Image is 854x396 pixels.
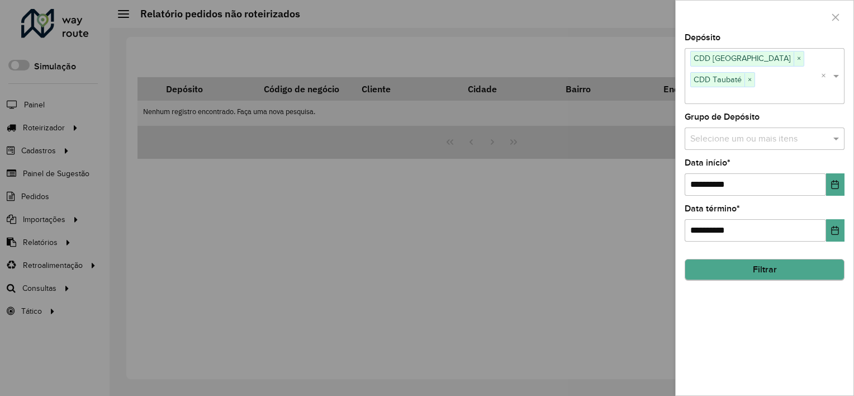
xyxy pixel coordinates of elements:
[685,110,760,124] label: Grupo de Depósito
[685,202,740,215] label: Data término
[685,156,730,169] label: Data início
[691,51,794,65] span: CDD [GEOGRAPHIC_DATA]
[821,69,831,83] span: Clear all
[685,259,844,280] button: Filtrar
[826,173,844,196] button: Choose Date
[744,73,755,87] span: ×
[794,52,804,65] span: ×
[691,73,744,86] span: CDD Taubaté
[685,31,720,44] label: Depósito
[826,219,844,242] button: Choose Date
